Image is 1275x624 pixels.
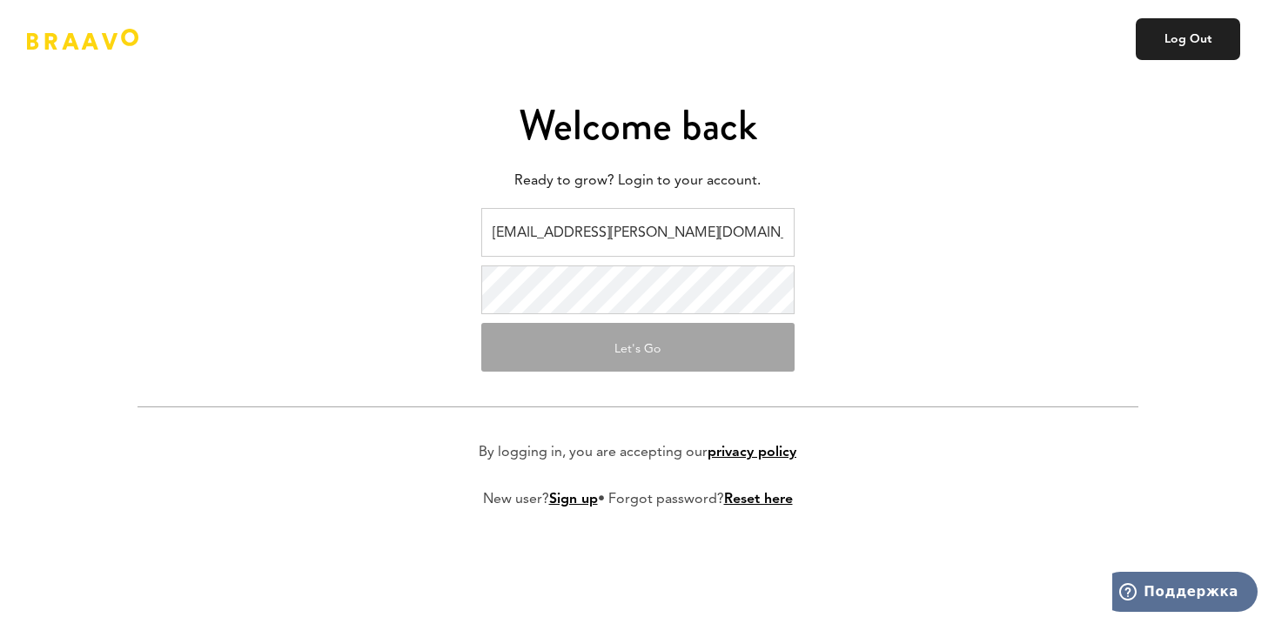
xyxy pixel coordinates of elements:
a: Reset here [724,493,793,507]
span: Welcome back [519,96,757,155]
p: By logging in, you are accepting our [479,442,796,463]
iframe: Открывает виджет для поиска дополнительной информации [1112,572,1258,615]
button: Let's Go [481,323,795,372]
p: New user? • Forgot password? [483,489,793,510]
p: Ready to grow? Login to your account. [138,168,1138,194]
a: Sign up [549,493,598,507]
a: Log Out [1136,18,1240,60]
input: Email [481,208,795,257]
a: privacy policy [708,446,796,460]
